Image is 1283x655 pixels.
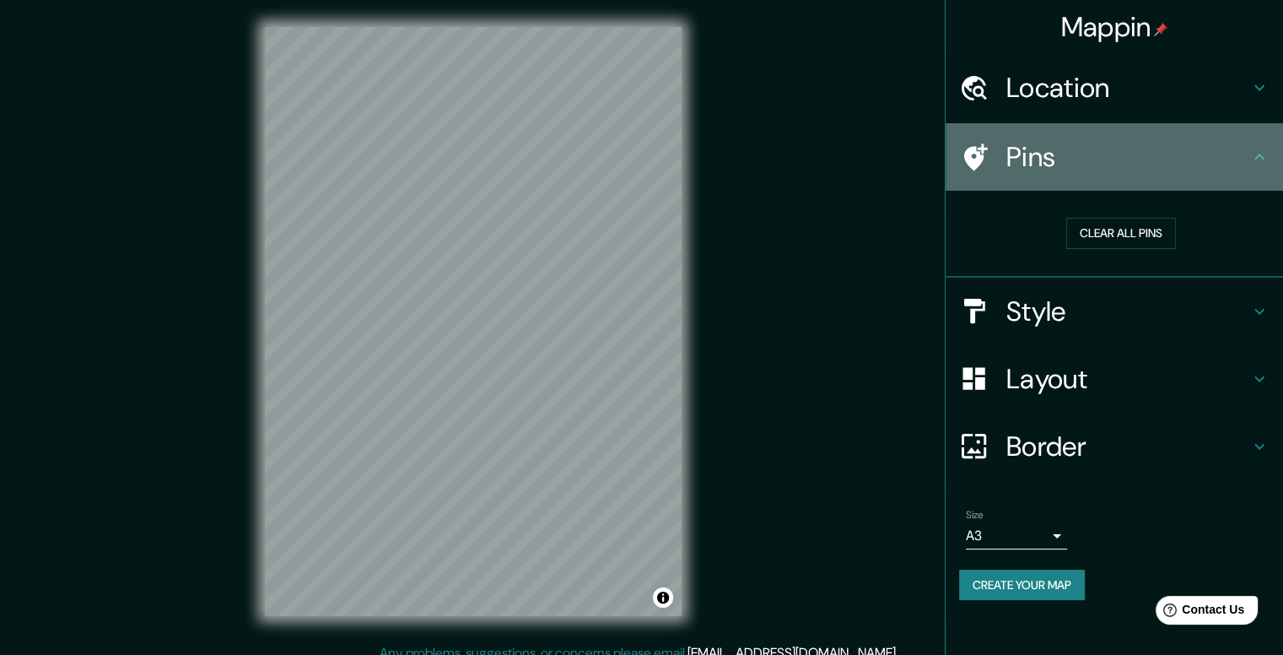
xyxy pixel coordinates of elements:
div: A3 [966,522,1067,549]
h4: Mappin [1061,10,1168,44]
div: Location [946,54,1283,122]
label: Size [966,507,984,522]
canvas: Map [265,27,682,616]
button: Toggle attribution [653,587,673,608]
iframe: Help widget launcher [1133,589,1264,636]
button: Clear all pins [1066,218,1176,249]
img: pin-icon.png [1154,23,1167,36]
h4: Pins [1006,140,1249,174]
h4: Border [1006,430,1249,463]
div: Border [946,413,1283,480]
div: Style [946,278,1283,345]
h4: Layout [1006,362,1249,396]
h4: Style [1006,295,1249,328]
h4: Location [1006,71,1249,105]
div: Pins [946,123,1283,191]
div: Layout [946,345,1283,413]
button: Create your map [959,570,1085,601]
